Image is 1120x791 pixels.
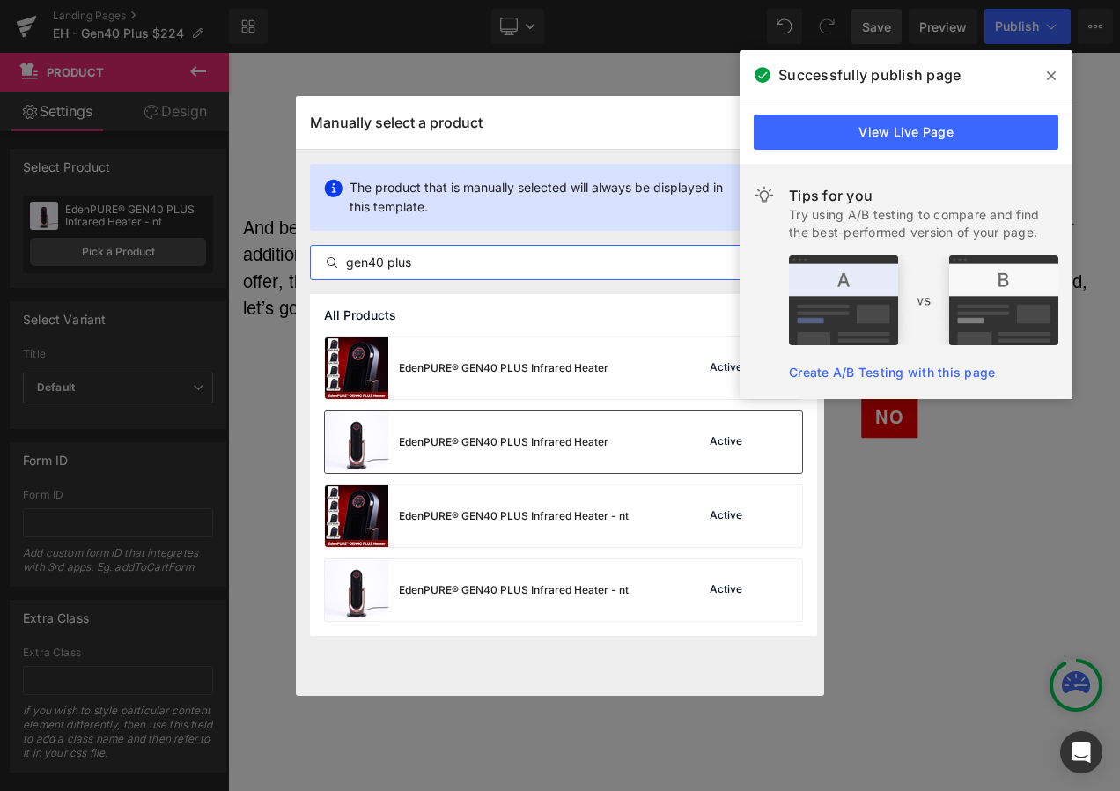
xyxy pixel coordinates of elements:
div: Try using A/B testing to compare and find the best-performed version of your page. [789,206,1058,241]
img: tip.png [789,255,1058,345]
img: product-img [325,559,388,621]
div: Active [706,509,746,523]
div: Tips for you [789,185,1058,206]
span: Successfully publish page [778,64,961,85]
a: Create A/B Testing with this page [789,365,995,380]
img: light.svg [754,185,775,206]
div: EdenPURE® GEN40 PLUS Infrared Heater - nt [399,582,629,598]
div: Active [706,583,746,597]
img: product-img [325,485,388,547]
img: product-img [325,337,388,399]
div: Active [706,361,746,375]
div: EdenPURE® GEN40 PLUS Infrared Heater [399,434,608,450]
div: Open Intercom Messenger [1060,731,1102,773]
span: Yes [252,423,299,447]
p: Manually select a product [310,114,483,131]
i: EXTRA $50 [101,260,213,285]
span: No [773,418,808,450]
a: View Live Page [754,115,1058,150]
div: Active [706,435,746,449]
div: EdenPURE® GEN40 PLUS Infrared Heater [399,360,608,376]
p: And before we go further (Customer name), I wanted to mention that we've had many customers askin... [18,193,1048,321]
div: EdenPURE® GEN40 PLUS Infrared Heater - nt [399,508,629,524]
p: The product that is manually selected will always be displayed in this template. [350,178,741,217]
img: product-img [325,411,388,473]
a: No [756,409,825,460]
input: Search products [311,252,809,273]
label: Quantity [40,347,511,368]
div: All Products [310,294,817,336]
button: Yes [235,410,316,461]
